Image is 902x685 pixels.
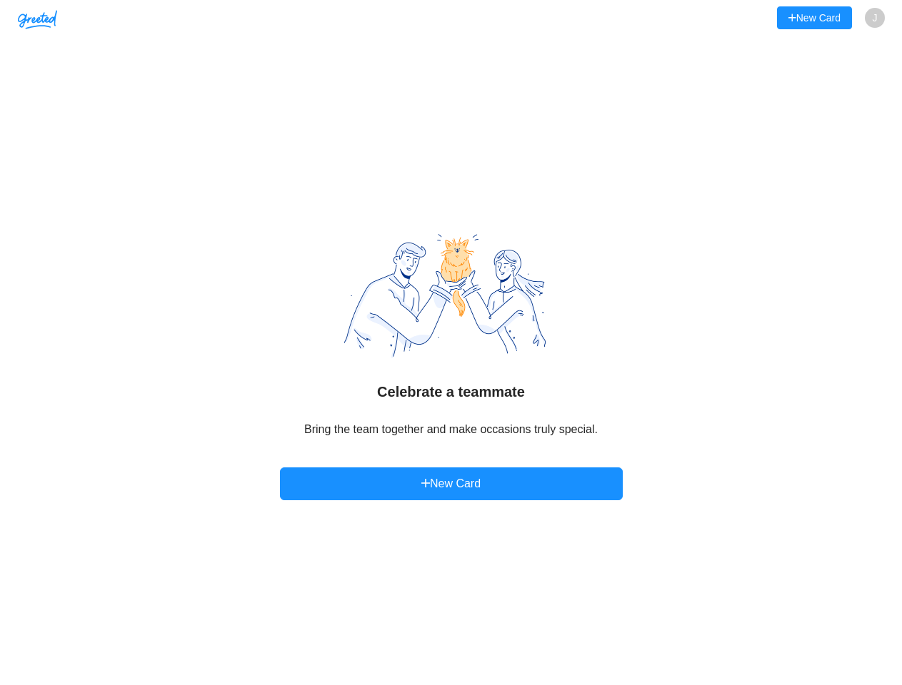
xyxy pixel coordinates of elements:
[280,382,623,402] h2: Celebrate a teammate
[873,8,878,28] span: J
[777,6,852,29] button: New Card
[280,420,623,438] p: Bring the team together and make occasions truly special.
[18,10,57,29] img: Greeted
[280,467,623,500] button: New Card
[344,233,558,359] img: Greeted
